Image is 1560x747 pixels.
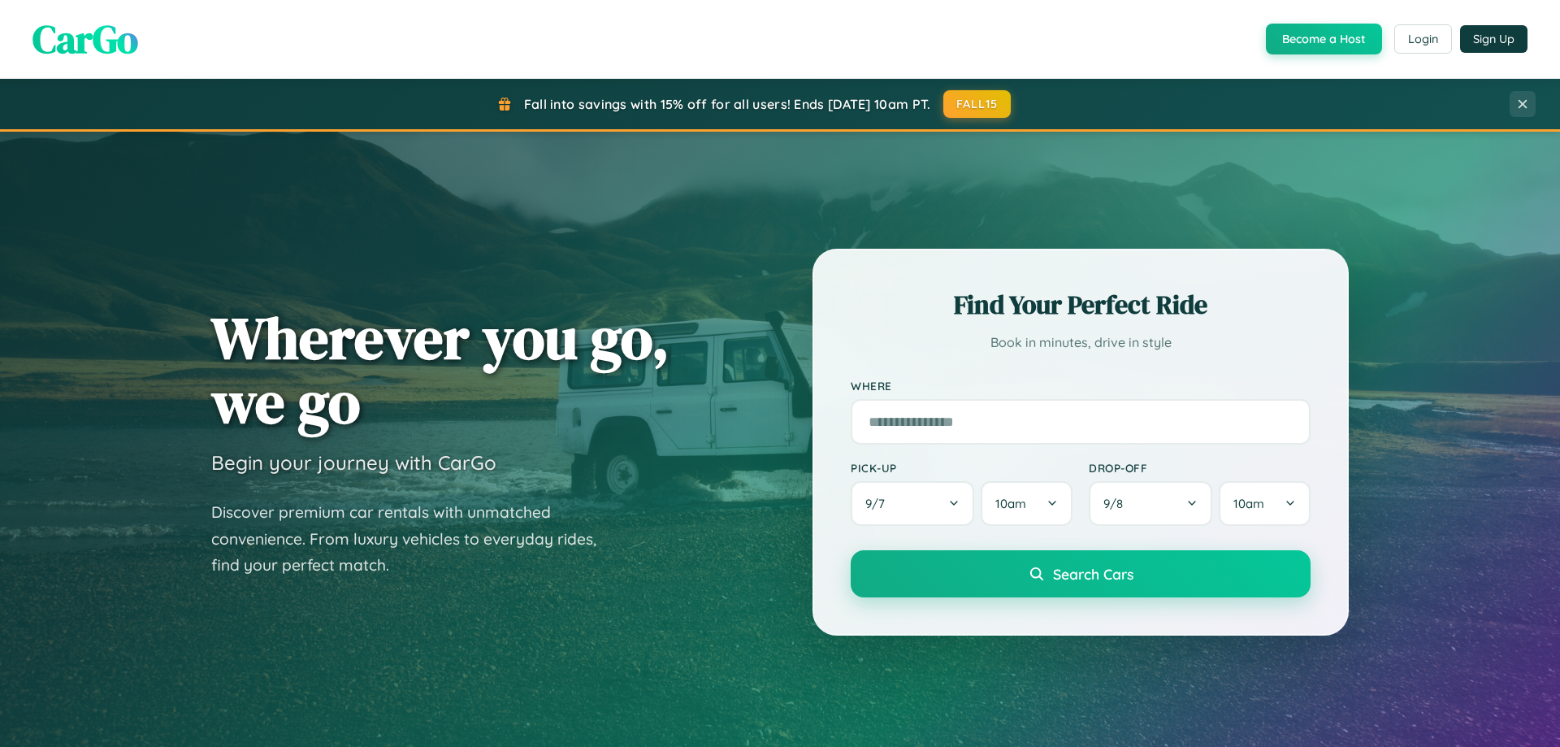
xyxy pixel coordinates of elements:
[1233,496,1264,511] span: 10am
[1266,24,1382,54] button: Become a Host
[32,12,138,66] span: CarGo
[851,379,1311,393] label: Where
[1103,496,1131,511] span: 9 / 8
[995,496,1026,511] span: 10am
[865,496,893,511] span: 9 / 7
[1219,481,1311,526] button: 10am
[851,481,974,526] button: 9/7
[1053,565,1133,583] span: Search Cars
[851,331,1311,354] p: Book in minutes, drive in style
[1089,481,1212,526] button: 9/8
[851,461,1072,475] label: Pick-up
[211,499,617,579] p: Discover premium car rentals with unmatched convenience. From luxury vehicles to everyday rides, ...
[211,306,669,434] h1: Wherever you go, we go
[524,96,931,112] span: Fall into savings with 15% off for all users! Ends [DATE] 10am PT.
[1394,24,1452,54] button: Login
[981,481,1072,526] button: 10am
[1089,461,1311,475] label: Drop-off
[1460,25,1527,53] button: Sign Up
[211,450,496,475] h3: Begin your journey with CarGo
[943,90,1012,118] button: FALL15
[851,550,1311,597] button: Search Cars
[851,287,1311,323] h2: Find Your Perfect Ride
